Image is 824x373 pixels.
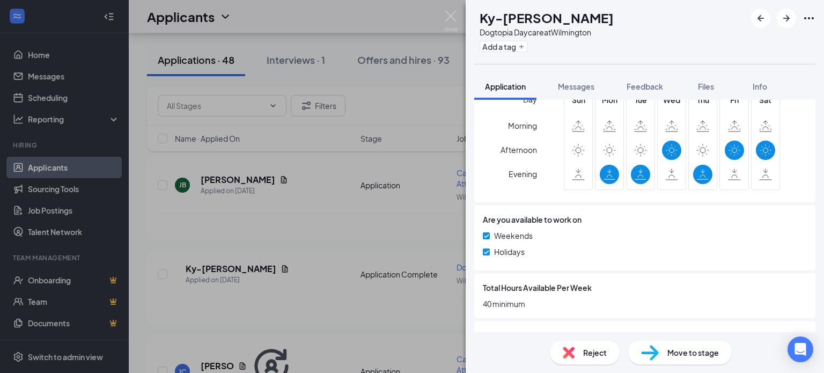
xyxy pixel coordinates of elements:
[756,94,775,106] span: Sat
[523,93,537,105] span: Day
[631,94,650,106] span: Tue
[518,43,525,50] svg: Plus
[509,164,537,184] span: Evening
[725,94,744,106] span: Fri
[788,337,813,362] div: Open Intercom Messenger
[480,9,614,27] h1: Ky-[PERSON_NAME]
[698,82,714,91] span: Files
[693,94,712,106] span: Thu
[583,347,607,359] span: Reject
[627,82,663,91] span: Feedback
[483,214,582,225] span: Are you available to work on
[494,230,533,242] span: Weekends
[558,82,594,91] span: Messages
[751,9,770,28] button: ArrowLeftNew
[483,330,640,341] span: Are you [DEMOGRAPHIC_DATA] and above?
[662,94,681,106] span: Wed
[753,82,767,91] span: Info
[483,282,592,294] span: Total Hours Available Per Week
[569,94,588,106] span: Sun
[667,347,719,359] span: Move to stage
[485,82,526,91] span: Application
[494,246,525,258] span: Holidays
[483,298,807,310] span: 40 minimum
[480,41,527,52] button: PlusAdd a tag
[754,12,767,25] svg: ArrowLeftNew
[777,9,796,28] button: ArrowRight
[600,94,619,106] span: Mon
[803,12,815,25] svg: Ellipses
[501,140,537,159] span: Afternoon
[508,116,537,135] span: Morning
[780,12,793,25] svg: ArrowRight
[480,27,614,38] div: Dogtopia Daycare at Wilmington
